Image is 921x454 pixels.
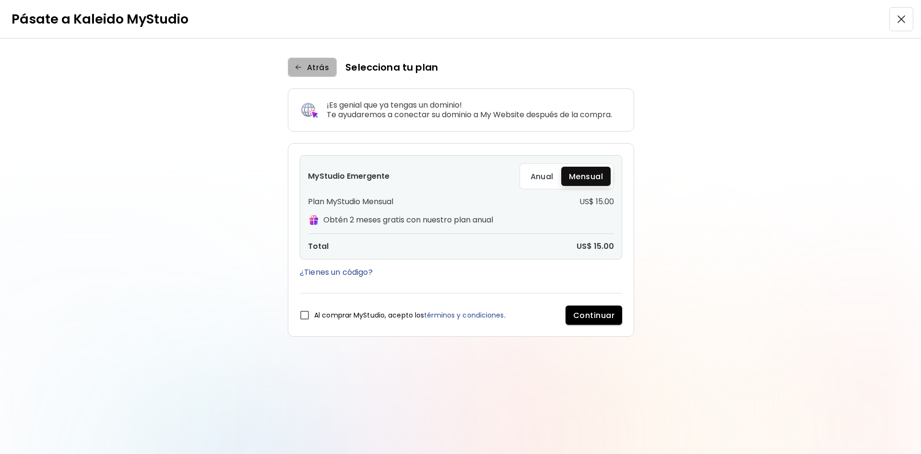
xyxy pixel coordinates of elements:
h5: Pásate a Kaleido MyStudio [12,10,189,29]
h5: US$ 15.00 [579,197,614,207]
img: close-button [896,13,907,25]
span: términos y condiciones [424,310,504,320]
button: backIconAtrás [288,58,337,77]
h5: Obtén 2 meses gratis con nuestro plan anual [323,215,493,225]
h5: Te ayudaremos a conectar su dominio a My Website después de la compra. [327,110,612,120]
span: Continuar [573,310,614,320]
h5: US$ 15.00 [577,242,614,251]
button: close-button [889,7,913,31]
img: backIcon [294,62,303,72]
button: Anual [523,167,561,186]
button: Mensual [561,167,611,186]
h4: Selecciona tu plan [345,60,438,74]
h5: MyStudio Emergente [308,172,390,181]
button: Continuar [566,306,622,325]
p: ¿Tienes un código? [300,267,622,278]
span: Atrás [295,62,329,73]
span: Mensual [569,172,603,182]
span: Anual [531,172,554,182]
h5: Total [308,242,329,251]
h5: ¡Es genial que ya tengas un dominio! [327,100,612,110]
h6: Al comprar MyStudio, acepto los . [314,311,506,319]
h5: Plan MyStudio Mensual [308,197,393,207]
